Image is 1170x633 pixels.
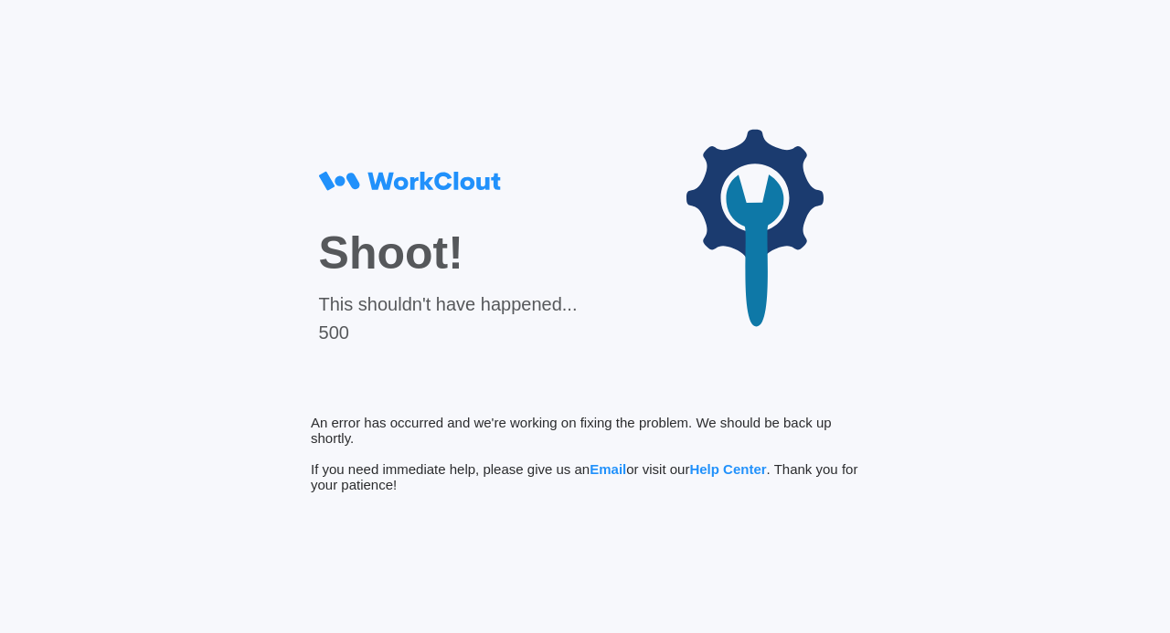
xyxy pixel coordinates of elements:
span: Email [590,461,626,477]
span: Help Center [689,461,766,477]
div: This shouldn't have happened... [319,294,578,315]
div: 500 [319,322,578,343]
div: Shoot! [319,227,578,280]
div: An error has occurred and we're working on fixing the problem. We should be back up shortly. If y... [311,415,859,492]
